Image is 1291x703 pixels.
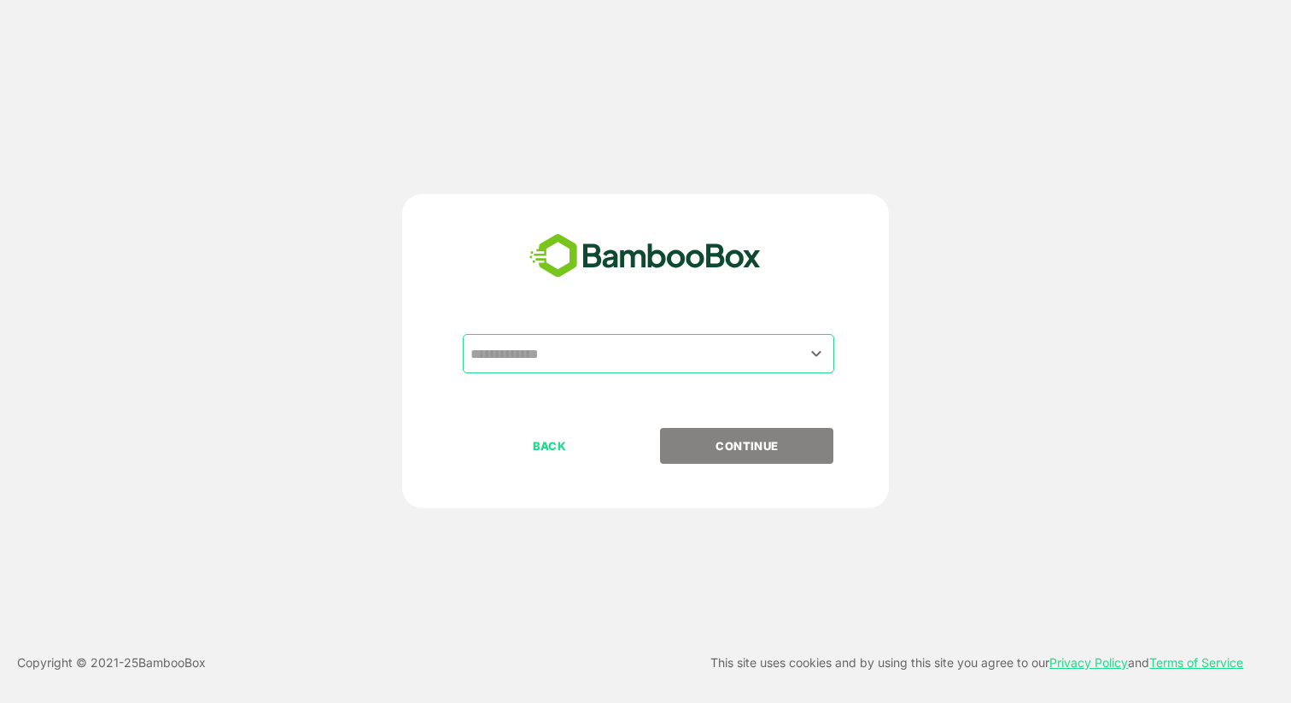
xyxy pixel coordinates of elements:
[1049,655,1128,670] a: Privacy Policy
[1149,655,1243,670] a: Terms of Service
[805,342,828,365] button: Open
[710,653,1243,673] p: This site uses cookies and by using this site you agree to our and
[464,436,635,455] p: BACK
[463,428,636,464] button: BACK
[660,428,833,464] button: CONTINUE
[662,436,832,455] p: CONTINUE
[17,653,206,673] p: Copyright © 2021- 25 BambooBox
[520,228,770,284] img: bamboobox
